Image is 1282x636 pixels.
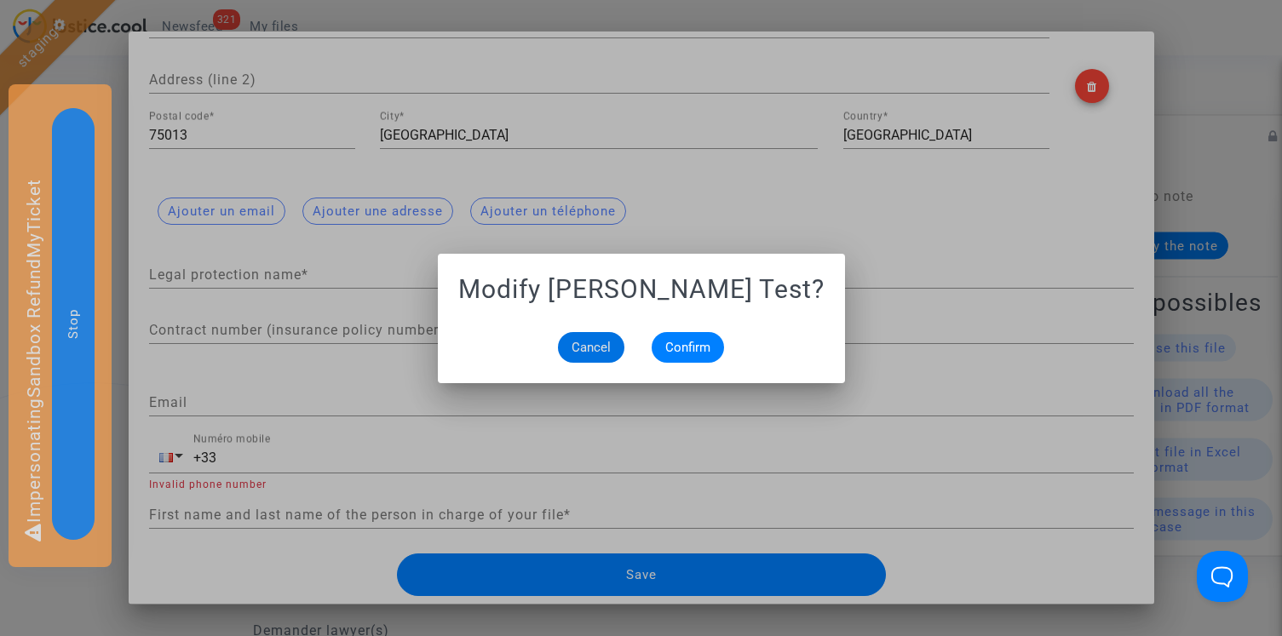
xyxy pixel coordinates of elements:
[652,332,724,363] button: Confirm
[665,340,710,355] span: Confirm
[1197,551,1248,602] iframe: Help Scout Beacon - Open
[572,340,611,355] span: Cancel
[9,84,112,567] div: Impersonating
[66,309,81,339] span: Stop
[458,274,825,305] h1: Modify [PERSON_NAME] Test?
[558,332,624,363] button: Cancel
